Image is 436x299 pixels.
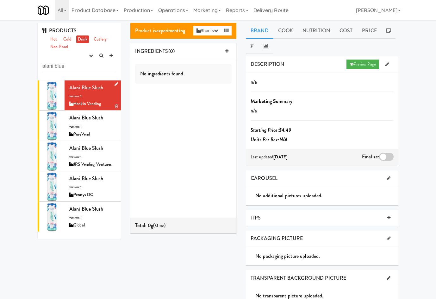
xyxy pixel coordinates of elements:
span: DESCRIPTION [251,60,284,68]
span: version: 1 [69,215,82,220]
p: n/a [251,77,394,87]
span: TRANSPARENT BACKGROUND PICTURE [251,274,346,282]
div: JRS Vending Ventures [69,161,116,169]
li: Alani Blue Slushversion: 1JRS Vending Ventures [38,141,121,171]
span: Alani Blue Slush [69,144,103,152]
a: Price [357,23,382,39]
b: experimenting [156,27,185,34]
span: (0 oz) [153,222,165,229]
span: (0) [168,48,175,55]
li: Alani Blue Slushversion: 1Honkin Vending [38,80,121,111]
span: PACKAGING PICTURE [251,235,303,242]
span: TIPS [251,214,261,221]
a: Cutlery [92,35,108,43]
a: Nutrition [298,23,335,39]
input: Search dishes [42,60,116,72]
a: Cost [335,23,357,39]
span: CAROUSEL [251,175,277,182]
a: Brand [246,23,273,39]
div: Pennys DC [69,191,116,199]
button: Sheets [193,26,221,35]
li: Alani Blue Slushversion: 1Global [38,202,121,232]
span: Total: 0g [135,222,153,229]
span: version: 1 [69,124,82,129]
li: Alani Blue Slushversion: 1Pennys DC [38,171,121,202]
li: Alani Blue Slushversion: 1PureVend [38,111,121,141]
a: Non-Food [49,43,70,51]
b: N/A [279,136,288,143]
img: Micromart [38,5,49,16]
i: Units Per Box: [251,136,288,143]
div: No ingredients found [135,64,232,84]
a: Hot [49,35,59,43]
b: [DATE] [273,154,288,160]
span: Last updated [251,154,288,160]
span: Alani Blue Slush [69,205,103,213]
span: version: 1 [69,94,82,99]
i: Starting Price: [251,126,291,134]
span: INGREDIENTS [135,48,168,55]
span: Product is [135,27,185,34]
p: n/a [251,106,394,116]
a: Cook [273,23,298,39]
b: $4.49 [279,126,291,134]
span: version: 1 [69,155,82,159]
div: Global [69,221,116,229]
span: Alani Blue Slush [69,84,103,91]
span: Finalize: [362,153,379,160]
span: version: 1 [69,185,82,189]
span: Alani Blue Slush [69,114,103,121]
span: PRODUCTS [42,27,77,34]
div: No additional pictures uploaded. [255,191,398,200]
div: Honkin Vending [69,100,116,108]
a: Preview Page [346,60,379,69]
b: Marketing Summary [251,98,292,105]
span: Alani Blue Slush [69,175,103,182]
div: PureVend [69,130,116,138]
a: Cold [62,35,73,43]
div: No packaging picture uploaded. [255,251,398,261]
a: Drink [76,35,89,43]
